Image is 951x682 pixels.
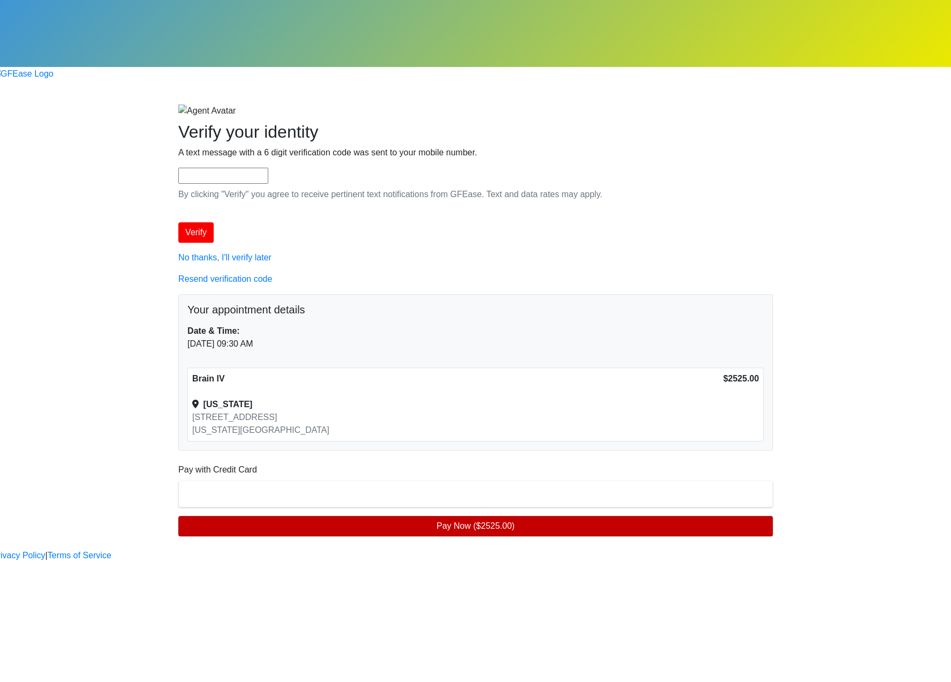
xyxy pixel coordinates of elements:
button: Verify [178,222,214,243]
a: Terms of Service [48,549,111,562]
a: No thanks, I'll verify later [178,253,271,262]
div: [DATE] 09:30 AM [187,338,467,350]
div: Brain IV [192,372,723,385]
p: A text message with a 6 digit verification code was sent to your mobile number. [178,146,773,159]
span: Pay Now ($2525.00) [436,521,515,530]
div: $2525.00 [723,372,759,385]
div: [STREET_ADDRESS] [US_STATE][GEOGRAPHIC_DATA] [192,411,723,437]
p: By clicking "Verify" you agree to receive pertinent text notifications from GFEase. Text and data... [178,188,773,201]
h2: Verify your identity [178,122,773,142]
button: Pay Now ($2525.00) [178,516,773,536]
label: Pay with Credit Card [178,463,257,476]
iframe: Secure card payment input frame [184,486,767,497]
a: Resend verification code [178,274,272,283]
h5: Your appointment details [187,303,764,316]
strong: Date & Time: [187,326,240,335]
strong: [US_STATE] [203,400,252,409]
a: | [46,549,48,562]
img: Agent Avatar [178,104,236,117]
